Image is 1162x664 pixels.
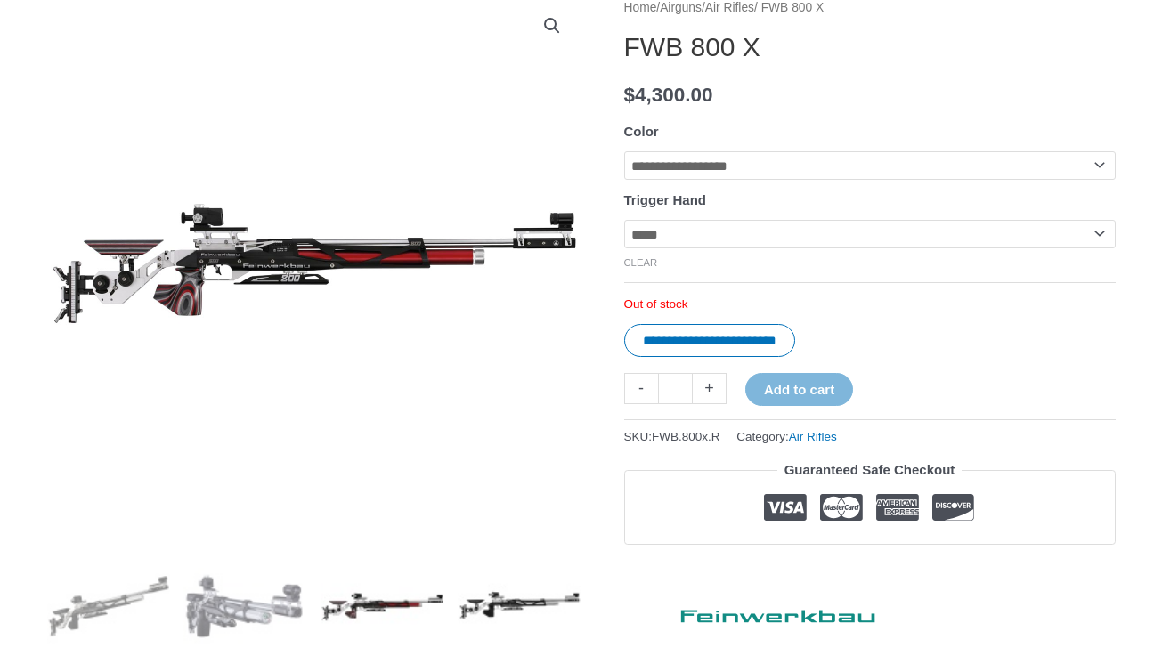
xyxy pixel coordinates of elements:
[624,593,891,631] a: Feinwerkbau
[624,257,658,268] a: Clear options
[777,458,963,482] legend: Guaranteed Safe Checkout
[624,84,713,106] bdi: 4,300.00
[658,373,693,404] input: Product quantity
[660,1,702,14] a: Airguns
[705,1,754,14] a: Air Rifles
[624,425,720,448] span: SKU:
[693,373,727,404] a: +
[624,296,1116,312] p: Out of stock
[624,31,1116,63] h1: FWB 800 X
[745,373,853,406] button: Add to cart
[736,425,837,448] span: Category:
[652,430,720,443] span: FWB.800x.R
[624,1,657,14] a: Home
[624,192,707,207] label: Trigger Hand
[624,373,658,404] a: -
[789,430,837,443] a: Air Rifles
[536,10,568,42] a: View full-screen image gallery
[624,558,1116,579] iframe: Customer reviews powered by Trustpilot
[624,84,636,106] span: $
[624,124,659,139] label: Color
